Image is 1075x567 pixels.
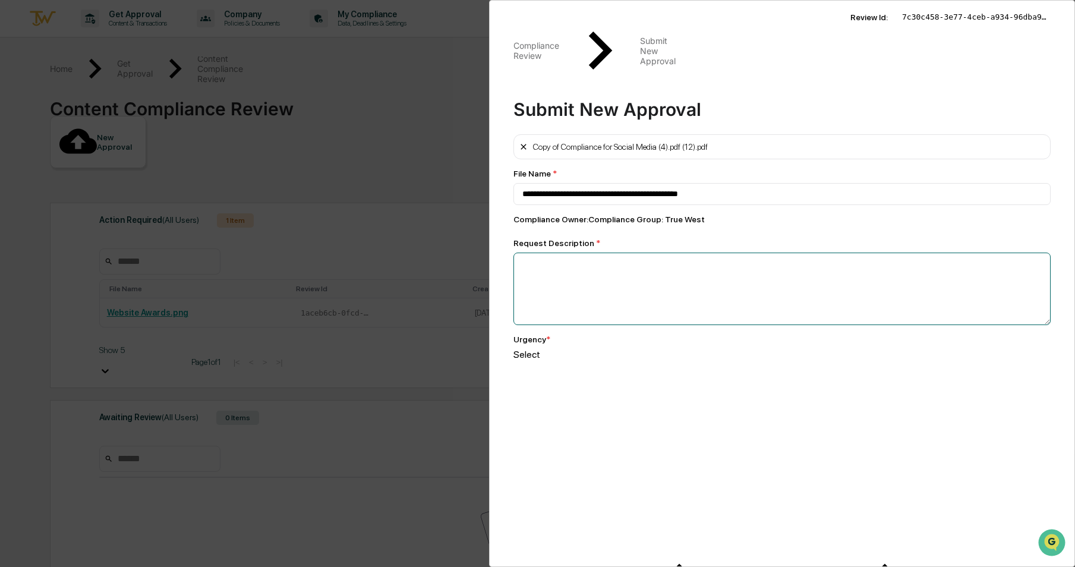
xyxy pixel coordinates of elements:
[513,89,843,120] div: Submit New Approval
[12,91,33,112] img: 1746055101610-c473b297-6a78-478c-a979-82029cc54cd1
[24,150,77,162] span: Preclearance
[12,174,21,183] div: 🔎
[902,12,1051,22] span: 7c30c458-3e77-4ceb-a934-96dba98a5bd3
[513,238,1051,248] div: Request Description
[81,145,152,166] a: 🗄️Attestations
[533,142,708,152] div: Copy of Compliance for Social Media (4).pdf (12).pdf
[1037,528,1069,560] iframe: Open customer support
[7,145,81,166] a: 🖐️Preclearance
[12,151,21,160] div: 🖐️
[513,215,1051,224] div: Compliance Owner : Compliance Group: True West
[513,335,550,344] div: Urgency
[24,172,75,184] span: Data Lookup
[513,169,1051,178] div: File Name
[40,91,195,103] div: Start new chat
[7,168,80,189] a: 🔎Data Lookup
[850,12,888,22] span: Review Id:
[202,94,216,109] button: Start new chat
[40,103,150,112] div: We're available if you need us!
[513,40,559,61] div: Compliance Review
[84,201,144,210] a: Powered byPylon
[118,201,144,210] span: Pylon
[640,36,679,66] div: Submit New Approval
[513,349,1051,360] div: Select
[98,150,147,162] span: Attestations
[86,151,96,160] div: 🗄️
[12,25,216,44] p: How can we help?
